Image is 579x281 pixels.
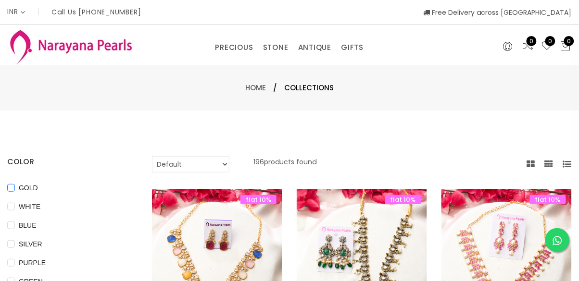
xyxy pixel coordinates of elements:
[424,8,572,17] span: Free Delivery across [GEOGRAPHIC_DATA]
[545,36,555,46] span: 0
[15,220,40,231] span: BLUE
[15,183,42,193] span: GOLD
[560,40,572,53] button: 0
[527,36,537,46] span: 0
[51,9,141,15] p: Call Us [PHONE_NUMBER]
[273,82,277,94] span: /
[240,195,277,204] span: flat 10%
[215,40,253,55] a: PRECIOUS
[523,40,534,53] a: 0
[385,195,421,204] span: flat 10%
[253,156,316,172] p: 196 products found
[530,195,566,204] span: flat 10%
[7,156,123,168] h4: COLOR
[15,201,44,212] span: WHITE
[298,40,332,55] a: ANTIQUE
[15,257,50,268] span: PURPLE
[564,36,574,46] span: 0
[341,40,364,55] a: GIFTS
[263,40,289,55] a: STONE
[15,239,46,249] span: SILVER
[245,83,266,93] a: Home
[541,40,553,53] a: 0
[284,82,334,94] span: Collections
